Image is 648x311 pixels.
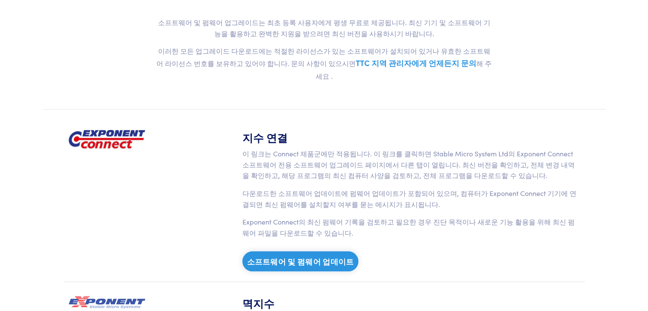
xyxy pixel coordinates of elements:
font: 멱지수 [242,296,274,311]
font: 다운로드한 소프트웨어 업데이트에 펌웨어 업데이트가 포함되어 있으며, 컴퓨터가 Exponent Connect 기기에 연결되면 최신 펌웨어를 설치할지 여부를 묻는 메시지가 표시됩니다. [242,188,576,209]
font: TTC 지역 관리자에게 언제든지 문의 [356,58,476,68]
img: exponent-logo-old.png [69,296,145,308]
font: 소프트웨어 및 펌웨어 업그레이드는 최초 등록 사용자에게 평생 무료로 제공됩니다. 최신 기기 및 소프트웨어 기능을 활용하고 완벽한 지원을 받으려면 최신 버전을 사용하시기 바랍니다. [158,17,490,38]
font: 해 주세요 . [316,58,492,81]
font: 이러한 모든 업그레이드 다운로드에는 적절한 라이선스가 있는 소프트웨어가 설치되어 있거나 유효한 소프트웨어 라이선스 번호를 보유하고 있어야 합니다. 문의 사항이 있으시면 [156,46,490,68]
a: 소프트웨어 및 펌웨어 업데이트 [242,251,359,271]
font: 소프트웨어 및 펌웨어 업데이트 [247,256,354,267]
font: 이 링크는 Connect 제품군에만 적용됩니다. 이 링크를 클릭하면 Stable Micro System Ltd의 Exponent Connect 소프트웨어 전용 소프트웨어 업그... [242,149,575,180]
img: exponent-logo.png [69,130,145,149]
font: 지수 연결 [242,130,288,145]
font: Exponent Connect의 최신 펌웨어 기록을 검토하고 필요한 경우 진단 목적이나 새로운 기능 활용을 위해 최신 펌웨어 파일을 다운로드할 수 있습니다. [242,217,575,237]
